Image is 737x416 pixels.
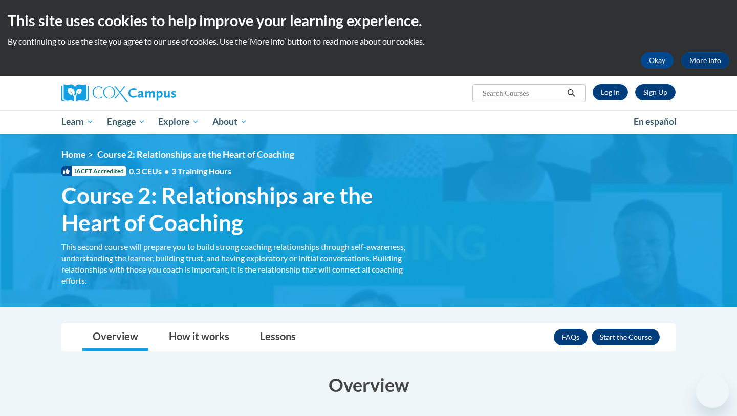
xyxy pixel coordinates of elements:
[8,36,729,47] p: By continuing to use the site you agree to our use of cookies. Use the ‘More info’ button to read...
[61,84,256,102] a: Cox Campus
[681,52,729,69] a: More Info
[159,324,240,351] a: How it works
[100,110,152,134] a: Engage
[593,84,628,100] a: Log In
[61,241,415,286] div: This second course will prepare you to build strong coaching relationships through self-awareness...
[61,182,415,236] span: Course 2: Relationships are the Heart of Coaching
[61,372,676,398] h3: Overview
[158,116,199,128] span: Explore
[46,110,691,134] div: Main menu
[151,110,206,134] a: Explore
[250,324,306,351] a: Lessons
[129,165,231,177] span: 0.3 CEUs
[164,166,169,176] span: •
[55,110,100,134] a: Learn
[61,84,176,102] img: Cox Campus
[206,110,254,134] a: About
[641,52,674,69] button: Okay
[563,87,579,99] button: Search
[61,149,85,160] a: Home
[8,10,729,31] h2: This site uses cookies to help improve your learning experience.
[97,149,294,160] span: Course 2: Relationships are the Heart of Coaching
[61,166,126,176] span: IACET Accredited
[627,111,683,133] a: En español
[212,116,247,128] span: About
[634,116,677,127] span: En español
[82,324,148,351] a: Overview
[61,116,94,128] span: Learn
[592,329,660,345] button: Enroll
[482,87,563,99] input: Search Courses
[696,375,729,408] iframe: Button to launch messaging window
[554,329,588,345] a: FAQs
[171,166,231,176] span: 3 Training Hours
[107,116,145,128] span: Engage
[635,84,676,100] a: Register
